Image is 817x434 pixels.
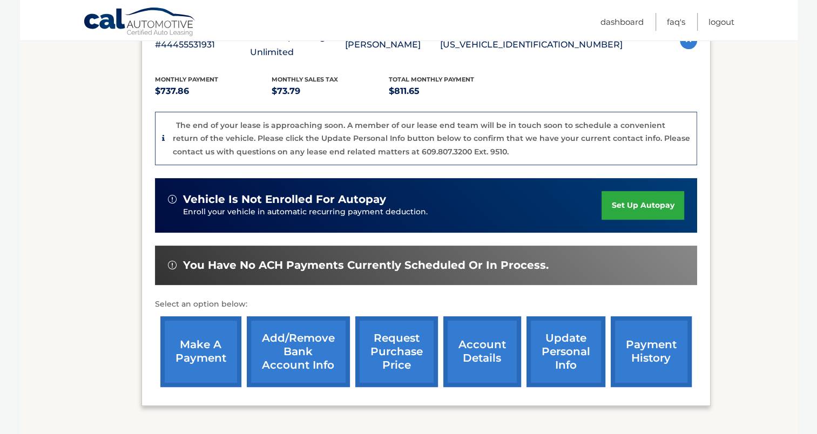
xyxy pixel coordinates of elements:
[183,259,549,272] span: You have no ACH payments currently scheduled or in process.
[155,298,697,311] p: Select an option below:
[168,195,177,204] img: alert-white.svg
[168,261,177,269] img: alert-white.svg
[389,76,474,83] span: Total Monthly Payment
[155,76,218,83] span: Monthly Payment
[247,316,350,387] a: Add/Remove bank account info
[355,316,438,387] a: request purchase price
[272,76,338,83] span: Monthly sales Tax
[83,7,197,38] a: Cal Automotive
[708,13,734,31] a: Logout
[600,13,644,31] a: Dashboard
[667,13,685,31] a: FAQ's
[443,316,521,387] a: account details
[250,30,345,60] p: 2022 Jeep Wrangler Unlimited
[183,193,386,206] span: vehicle is not enrolled for autopay
[602,191,684,220] a: set up autopay
[389,84,506,99] p: $811.65
[611,316,692,387] a: payment history
[155,84,272,99] p: $737.86
[526,316,605,387] a: update personal info
[345,37,440,52] p: [PERSON_NAME]
[183,206,602,218] p: Enroll your vehicle in automatic recurring payment deduction.
[173,120,690,157] p: The end of your lease is approaching soon. A member of our lease end team will be in touch soon t...
[272,84,389,99] p: $73.79
[440,37,623,52] p: [US_VEHICLE_IDENTIFICATION_NUMBER]
[160,316,241,387] a: make a payment
[155,37,250,52] p: #44455531931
